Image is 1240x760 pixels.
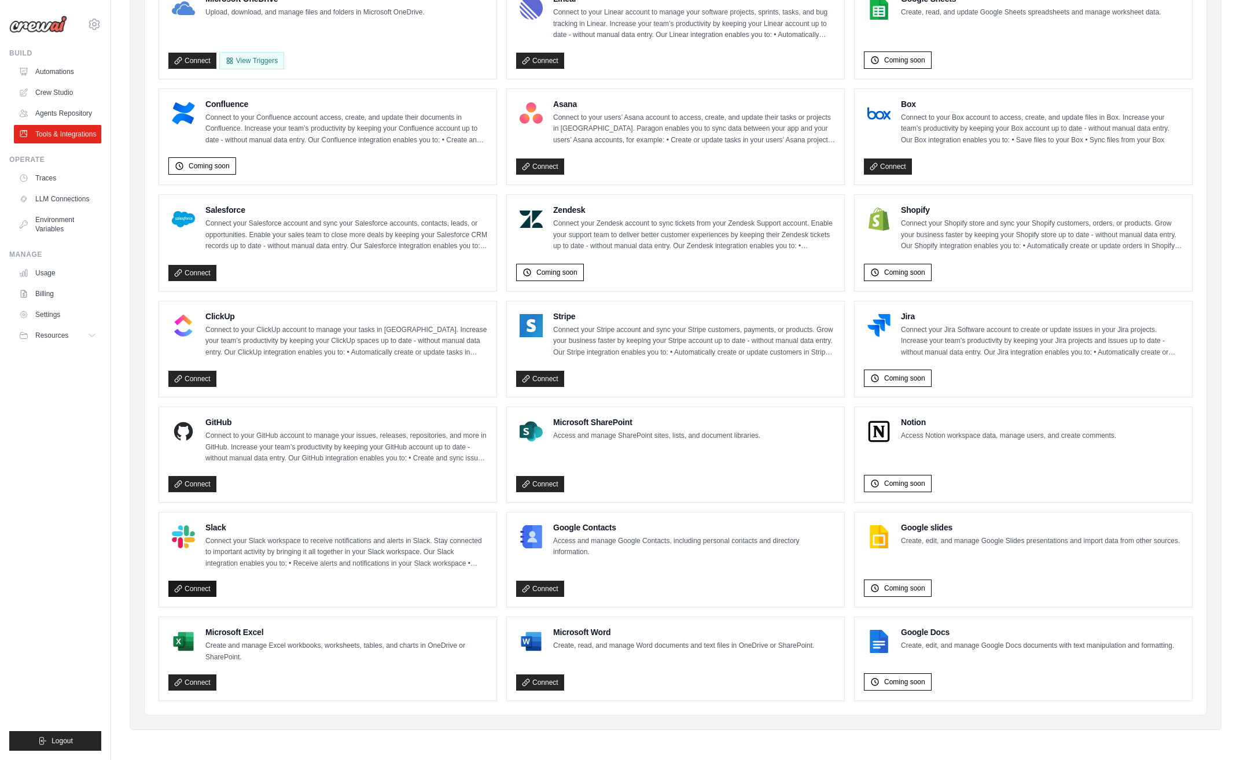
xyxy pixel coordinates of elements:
[901,112,1183,146] p: Connect to your Box account to access, create, and update files in Box. Increase your team’s prod...
[553,204,835,216] h4: Zendesk
[205,536,487,570] p: Connect your Slack workspace to receive notifications and alerts in Slack. Stay connected to impo...
[205,324,487,359] p: Connect to your ClickUp account to manage your tasks in [GEOGRAPHIC_DATA]. Increase your team’s p...
[867,208,891,231] img: Shopify Logo
[553,112,835,146] p: Connect to your users’ Asana account to access, create, and update their tasks or projects in [GE...
[9,16,67,33] img: Logo
[172,102,195,125] img: Confluence Logo
[35,331,68,340] span: Resources
[205,98,487,110] h4: Confluence
[520,314,543,337] img: Stripe Logo
[14,264,101,282] a: Usage
[205,311,487,322] h4: ClickUp
[205,204,487,216] h4: Salesforce
[14,83,101,102] a: Crew Studio
[14,305,101,324] a: Settings
[901,536,1180,547] p: Create, edit, and manage Google Slides presentations and import data from other sources.
[553,430,760,442] p: Access and manage SharePoint sites, lists, and document libraries.
[51,736,73,746] span: Logout
[553,218,835,252] p: Connect your Zendesk account to sync tickets from your Zendesk Support account. Enable your suppo...
[553,522,835,533] h4: Google Contacts
[9,155,101,164] div: Operate
[14,190,101,208] a: LLM Connections
[520,208,543,231] img: Zendesk Logo
[172,314,195,337] img: ClickUp Logo
[901,640,1174,652] p: Create, edit, and manage Google Docs documents with text manipulation and formatting.
[189,161,230,171] span: Coming soon
[884,374,925,383] span: Coming soon
[14,104,101,123] a: Agents Repository
[205,416,487,428] h4: GitHub
[520,102,543,125] img: Asana Logo
[516,674,564,691] a: Connect
[205,522,487,533] h4: Slack
[867,102,891,125] img: Box Logo
[9,250,101,259] div: Manage
[553,324,835,359] p: Connect your Stripe account and sync your Stripe customers, payments, or products. Grow your busi...
[14,326,101,345] button: Resources
[867,525,891,548] img: Google slides Logo
[9,49,101,58] div: Build
[205,626,487,638] h4: Microsoft Excel
[901,218,1183,252] p: Connect your Shopify store and sync your Shopify customers, orders, or products. Grow your busine...
[205,430,487,464] p: Connect to your GitHub account to manage your issues, releases, repositories, and more in GitHub....
[172,630,195,653] img: Microsoft Excel Logo
[516,581,564,597] a: Connect
[168,371,216,387] a: Connect
[520,630,543,653] img: Microsoft Word Logo
[901,98,1183,110] h4: Box
[901,204,1183,216] h4: Shopify
[867,314,891,337] img: Jira Logo
[553,626,814,638] h4: Microsoft Word
[864,158,912,175] a: Connect
[205,640,487,663] p: Create and manage Excel workbooks, worksheets, tables, and charts in OneDrive or SharePoint.
[901,626,1174,638] h4: Google Docs
[219,52,284,69] : View Triggers
[901,311,1183,322] h4: Jira
[14,285,101,303] a: Billing
[520,525,543,548] img: Google Contacts Logo
[901,416,1116,428] h4: Notion
[884,56,925,65] span: Coming soon
[536,268,577,277] span: Coming soon
[867,420,891,443] img: Notion Logo
[516,371,564,387] a: Connect
[553,98,835,110] h4: Asana
[516,476,564,492] a: Connect
[205,218,487,252] p: Connect your Salesforce account and sync your Salesforce accounts, contacts, leads, or opportunit...
[172,208,195,231] img: Salesforce Logo
[205,7,425,19] p: Upload, download, and manage files and folders in Microsoft OneDrive.
[884,677,925,687] span: Coming soon
[553,536,835,558] p: Access and manage Google Contacts, including personal contacts and directory information.
[553,311,835,322] h4: Stripe
[14,211,101,238] a: Environment Variables
[14,169,101,187] a: Traces
[172,420,195,443] img: GitHub Logo
[901,324,1183,359] p: Connect your Jira Software account to create or update issues in your Jira projects. Increase you...
[205,112,487,146] p: Connect to your Confluence account access, create, and update their documents in Confluence. Incr...
[520,420,543,443] img: Microsoft SharePoint Logo
[901,430,1116,442] p: Access Notion workspace data, manage users, and create comments.
[553,416,760,428] h4: Microsoft SharePoint
[9,731,101,751] button: Logout
[172,525,195,548] img: Slack Logo
[553,7,835,41] p: Connect to your Linear account to manage your software projects, sprints, tasks, and bug tracking...
[168,674,216,691] a: Connect
[884,268,925,277] span: Coming soon
[14,125,101,143] a: Tools & Integrations
[168,265,216,281] a: Connect
[14,62,101,81] a: Automations
[884,479,925,488] span: Coming soon
[168,476,216,492] a: Connect
[901,7,1161,19] p: Create, read, and update Google Sheets spreadsheets and manage worksheet data.
[168,581,216,597] a: Connect
[516,158,564,175] a: Connect
[516,53,564,69] a: Connect
[901,522,1180,533] h4: Google slides
[553,640,814,652] p: Create, read, and manage Word documents and text files in OneDrive or SharePoint.
[884,584,925,593] span: Coming soon
[867,630,891,653] img: Google Docs Logo
[168,53,216,69] a: Connect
